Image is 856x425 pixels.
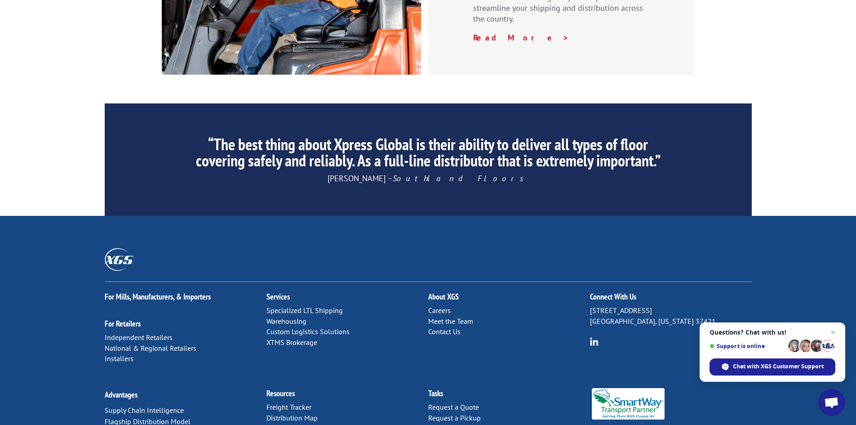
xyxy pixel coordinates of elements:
[105,389,137,400] a: Advantages
[818,389,845,416] div: Open chat
[266,338,317,347] a: XTMS Brokerage
[266,327,350,336] a: Custom Logistics Solutions
[266,413,318,422] a: Distribution Map
[393,173,529,183] em: Southland Floors
[266,306,343,315] a: Specialized LTL Shipping
[189,136,667,173] h2: “The best thing about Xpress Global is their ability to deliver all types of floor covering safel...
[828,327,838,338] span: Close chat
[105,406,184,415] a: Supply Chain Intelligence
[428,403,479,412] a: Request a Quote
[266,388,295,398] a: Resources
[710,329,835,336] span: Questions? Chat with us!
[105,248,133,270] img: XGS_Logos_ALL_2024_All_White
[105,354,133,363] a: Installers
[328,173,529,183] span: [PERSON_NAME] –
[105,344,196,353] a: National & Regional Retailers
[590,305,752,327] p: [STREET_ADDRESS] [GEOGRAPHIC_DATA], [US_STATE] 37421
[428,413,481,422] a: Request a Pickup
[105,333,173,342] a: Independent Retailers
[105,318,141,329] a: For Retailers
[590,337,599,346] img: group-6
[428,306,451,315] a: Careers
[710,358,835,376] div: Chat with XGS Customer Support
[733,362,824,371] span: Chat with XGS Customer Support
[473,32,569,43] a: Read More >
[266,403,311,412] a: Freight Tracker
[428,389,590,402] h2: Tasks
[710,343,785,349] span: Support is online
[105,291,211,302] a: For Mills, Manufacturers, & Importers
[428,317,473,326] a: Meet the Team
[428,327,461,336] a: Contact Us
[590,293,752,305] h2: Connect With Us
[428,291,459,302] a: About XGS
[590,388,667,420] img: Smartway_Logo
[266,317,306,326] a: Warehousing
[266,291,290,302] a: Services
